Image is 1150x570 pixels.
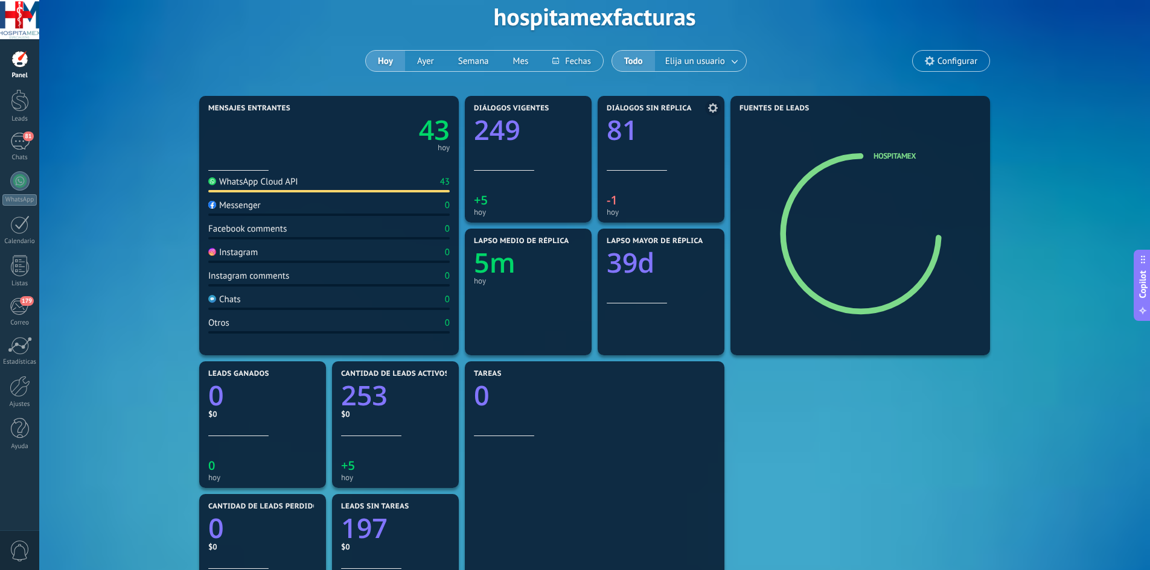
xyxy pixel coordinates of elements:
[540,51,602,71] button: Fechas
[474,370,502,378] span: Tareas
[663,53,727,69] span: Elija un usuario
[445,294,450,305] div: 0
[607,112,637,148] text: 81
[208,377,317,414] a: 0
[445,247,450,258] div: 0
[341,510,388,546] text: 197
[474,244,516,281] text: 5m
[474,276,583,285] div: hoy
[208,270,289,282] div: Instagram comments
[607,207,715,217] div: hoy
[329,112,450,148] a: 43
[612,51,655,71] button: Todo
[208,247,258,258] div: Instagram
[208,177,216,185] img: WhatsApp Cloud API
[2,115,37,123] div: Leads
[341,377,388,414] text: 253
[474,192,488,208] text: +5
[874,151,916,161] a: Hospitamex
[2,72,37,80] div: Panel
[208,377,224,414] text: 0
[208,510,224,546] text: 0
[445,223,450,235] div: 0
[208,200,261,211] div: Messenger
[2,401,37,408] div: Ajustes
[23,131,33,141] span: 81
[445,270,450,282] div: 0
[341,510,450,546] a: 197
[208,176,298,188] div: WhatsApp Cloud API
[208,248,216,256] img: Instagram
[208,201,216,209] img: Messenger
[366,51,405,71] button: Hoy
[405,51,446,71] button: Ayer
[740,104,810,113] span: Fuentes de leads
[445,200,450,211] div: 0
[208,473,317,482] div: hoy
[2,358,37,366] div: Estadísticas
[20,296,34,306] span: 179
[208,502,323,511] span: Cantidad de leads perdidos
[208,370,269,378] span: Leads ganados
[474,207,583,217] div: hoy
[208,294,241,305] div: Chats
[208,457,215,473] text: 0
[341,473,450,482] div: hoy
[607,244,654,281] text: 39d
[2,194,37,206] div: WhatsApp
[655,51,746,71] button: Elija un usuario
[501,51,541,71] button: Mes
[208,510,317,546] a: 0
[208,223,287,235] div: Facebook comments
[938,56,977,66] span: Configurar
[474,377,490,414] text: 0
[474,112,520,148] text: 249
[208,409,317,419] div: $0
[2,280,37,288] div: Listas
[474,104,549,113] span: Diálogos vigentes
[474,377,715,414] a: 0
[2,443,37,451] div: Ayuda
[2,319,37,327] div: Correo
[2,238,37,245] div: Calendario
[208,542,317,552] div: $0
[341,457,355,473] text: +5
[607,244,715,281] a: 39d
[341,377,450,414] a: 253
[419,112,450,148] text: 43
[607,104,692,113] span: Diálogos sin réplica
[446,51,501,71] button: Semana
[341,409,450,419] div: $0
[341,542,450,552] div: $0
[208,104,290,113] span: Mensajes entrantes
[208,295,216,303] img: Chats
[438,145,450,151] div: hoy
[341,502,409,511] span: Leads sin tareas
[440,176,450,188] div: 43
[2,154,37,162] div: Chats
[1137,270,1149,298] span: Copilot
[208,317,229,329] div: Otros
[445,317,450,329] div: 0
[607,192,618,208] text: -1
[341,370,449,378] span: Cantidad de leads activos
[474,237,569,245] span: Lapso medio de réplica
[607,237,703,245] span: Lapso mayor de réplica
